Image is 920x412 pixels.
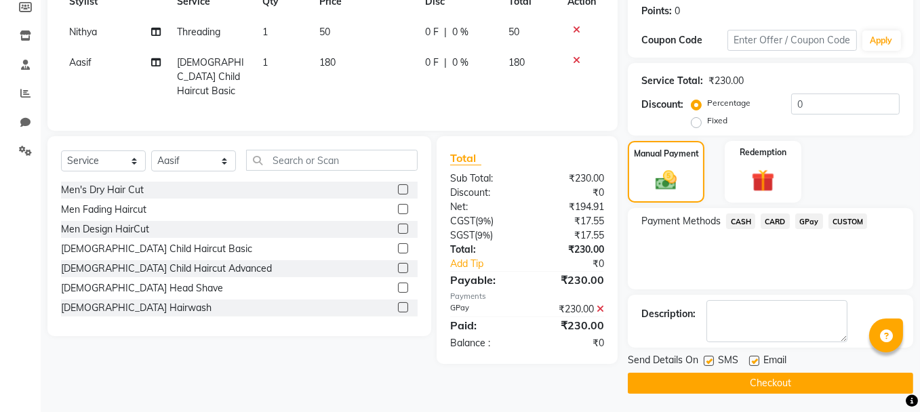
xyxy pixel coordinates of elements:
[761,213,790,229] span: CARD
[450,291,604,302] div: Payments
[708,74,744,88] div: ₹230.00
[425,25,439,39] span: 0 F
[440,186,527,200] div: Discount:
[527,214,615,228] div: ₹17.55
[744,167,781,195] img: _gift.svg
[477,230,490,241] span: 9%
[440,317,527,333] div: Paid:
[444,25,447,39] span: |
[727,30,856,51] input: Enter Offer / Coupon Code
[527,336,615,350] div: ₹0
[440,214,527,228] div: ( )
[527,200,615,214] div: ₹194.91
[641,214,721,228] span: Payment Methods
[740,146,786,159] label: Redemption
[440,243,527,257] div: Total:
[440,336,527,350] div: Balance :
[452,56,468,70] span: 0 %
[628,353,698,370] span: Send Details On
[718,353,738,370] span: SMS
[61,203,146,217] div: Men Fading Haircut
[795,213,823,229] span: GPay
[763,353,786,370] span: Email
[707,115,727,127] label: Fixed
[641,307,696,321] div: Description:
[61,262,272,276] div: [DEMOGRAPHIC_DATA] Child Haircut Advanced
[527,317,615,333] div: ₹230.00
[440,228,527,243] div: ( )
[726,213,755,229] span: CASH
[641,33,727,47] div: Coupon Code
[527,302,615,316] div: ₹230.00
[527,186,615,200] div: ₹0
[862,30,901,51] button: Apply
[527,228,615,243] div: ₹17.55
[262,26,268,38] span: 1
[649,168,683,193] img: _cash.svg
[628,373,913,394] button: Checkout
[508,56,525,68] span: 180
[675,4,680,18] div: 0
[61,242,252,256] div: [DEMOGRAPHIC_DATA] Child Haircut Basic
[450,215,475,227] span: CGST
[177,26,220,38] span: Threading
[246,150,418,171] input: Search or Scan
[478,215,491,226] span: 9%
[527,171,615,186] div: ₹230.00
[177,56,244,97] span: [DEMOGRAPHIC_DATA] Child Haircut Basic
[542,257,614,271] div: ₹0
[527,272,615,288] div: ₹230.00
[452,25,468,39] span: 0 %
[440,171,527,186] div: Sub Total:
[319,26,330,38] span: 50
[527,243,615,257] div: ₹230.00
[440,272,527,288] div: Payable:
[641,4,672,18] div: Points:
[69,26,97,38] span: Nithya
[319,56,336,68] span: 180
[440,302,527,316] div: GPay
[69,56,92,68] span: Aasif
[61,183,144,197] div: Men's Dry Hair Cut
[262,56,268,68] span: 1
[425,56,439,70] span: 0 F
[450,151,481,165] span: Total
[440,257,542,271] a: Add Tip
[450,229,475,241] span: SGST
[634,148,699,160] label: Manual Payment
[641,74,703,88] div: Service Total:
[641,98,683,112] div: Discount:
[61,222,149,236] div: Men Design HairCut
[61,301,212,315] div: [DEMOGRAPHIC_DATA] Hairwash
[707,97,751,109] label: Percentage
[61,281,223,295] div: [DEMOGRAPHIC_DATA] Head Shave
[828,213,868,229] span: CUSTOM
[444,56,447,70] span: |
[508,26,519,38] span: 50
[440,200,527,214] div: Net:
